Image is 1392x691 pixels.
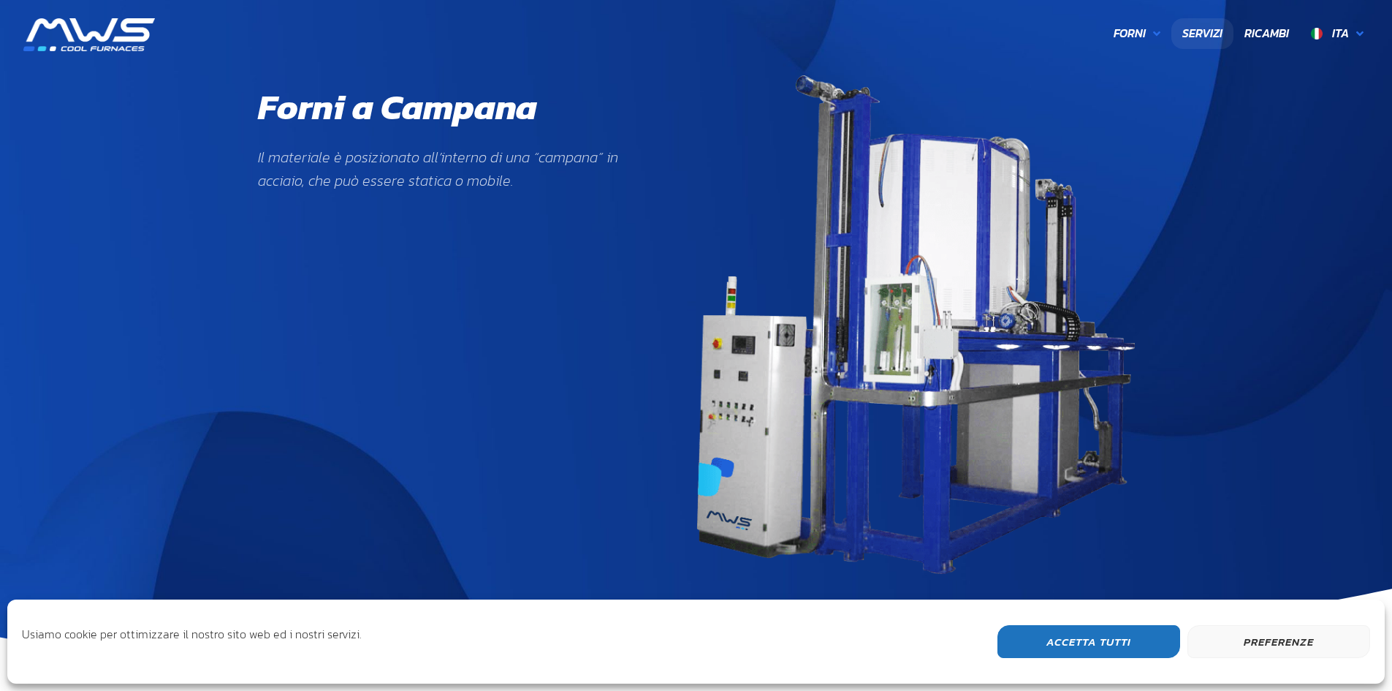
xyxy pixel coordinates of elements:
span: Ricambi [1244,24,1289,43]
h1: Forni a Campana [258,86,537,129]
p: Il materiale è posizionato all’interno di una “campana” in acciaio, che può essere statica o mobile. [258,146,653,192]
img: MWS s.r.l. [23,18,155,51]
a: Ita [1300,18,1374,49]
span: Forni [1114,24,1146,43]
div: Usiamo cookie per ottimizzare il nostro sito web ed i nostri servizi. [22,625,362,654]
a: Ricambi [1233,18,1300,49]
span: Servizi [1182,24,1222,43]
button: Preferenze [1187,625,1370,658]
a: Forni [1103,18,1171,49]
span: Ita [1332,24,1349,42]
img: mws-forno-a-campana [696,75,1135,574]
button: Accetta Tutti [997,625,1180,658]
a: Servizi [1171,18,1233,49]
